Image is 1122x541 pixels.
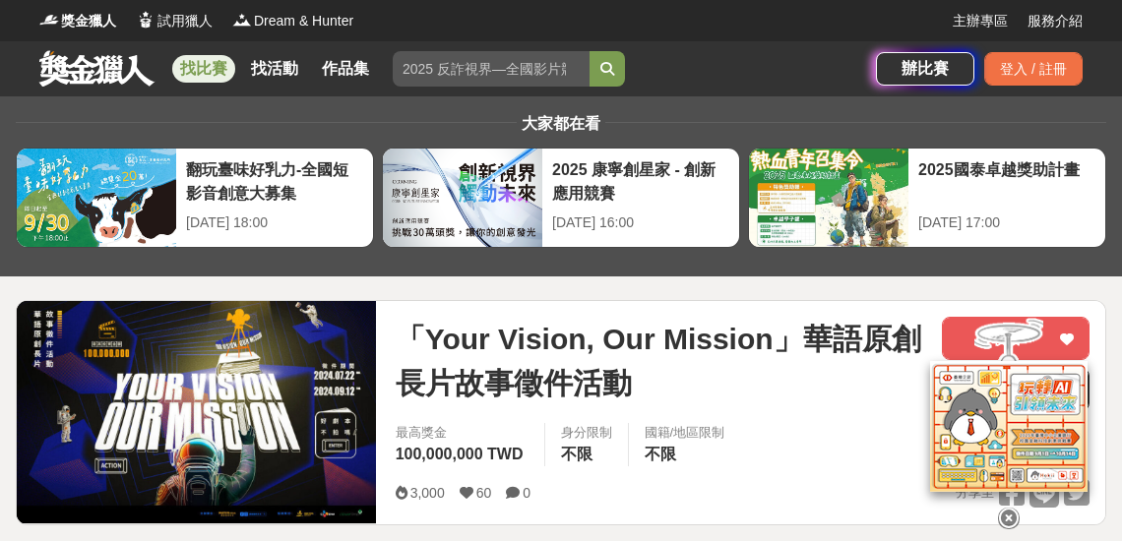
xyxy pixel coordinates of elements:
div: [DATE] 18:00 [186,212,363,233]
a: 翻玩臺味好乳力-全國短影音創意大募集[DATE] 18:00 [16,148,374,248]
div: 登入 / 註冊 [984,52,1083,86]
a: 2025國泰卓越獎助計畫[DATE] 17:00 [748,148,1106,248]
span: Dream & Hunter [254,11,353,31]
img: Logo [136,10,156,30]
div: 翻玩臺味好乳力-全國短影音創意大募集 [186,158,363,203]
a: Logo獎金獵人 [39,11,116,31]
div: 身分限制 [561,423,612,443]
span: 大家都在看 [517,115,605,132]
span: 「Your Vision, Our Mission」華語原創長片故事徵件活動 [396,317,926,405]
div: 2025 康寧創星家 - 創新應用競賽 [552,158,729,203]
a: 主辦專區 [953,11,1008,31]
a: 找活動 [243,55,306,83]
img: d2146d9a-e6f6-4337-9592-8cefde37ba6b.png [930,346,1088,477]
a: 作品集 [314,55,377,83]
input: 2025 反詐視界—全國影片競賽 [393,51,590,87]
span: 60 [476,485,492,501]
div: 2025國泰卓越獎助計畫 [918,158,1095,203]
a: 服務介紹 [1028,11,1083,31]
img: Cover Image [17,301,376,522]
div: [DATE] 17:00 [918,212,1095,233]
a: 辦比賽 [876,52,974,86]
span: 3,000 [410,485,445,501]
a: 2025 康寧創星家 - 創新應用競賽[DATE] 16:00 [382,148,740,248]
span: 試用獵人 [157,11,213,31]
span: 獎金獵人 [61,11,116,31]
span: 100,000,000 TWD [396,446,524,462]
span: 最高獎金 [396,423,529,443]
div: [DATE] 16:00 [552,212,729,233]
a: Logo試用獵人 [136,11,213,31]
span: 0 [523,485,530,501]
span: 不限 [561,446,592,462]
div: 國籍/地區限制 [645,423,725,443]
span: 不限 [645,446,676,462]
a: 找比賽 [172,55,235,83]
img: Logo [232,10,252,30]
img: Logo [39,10,59,30]
a: LogoDream & Hunter [232,11,353,31]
